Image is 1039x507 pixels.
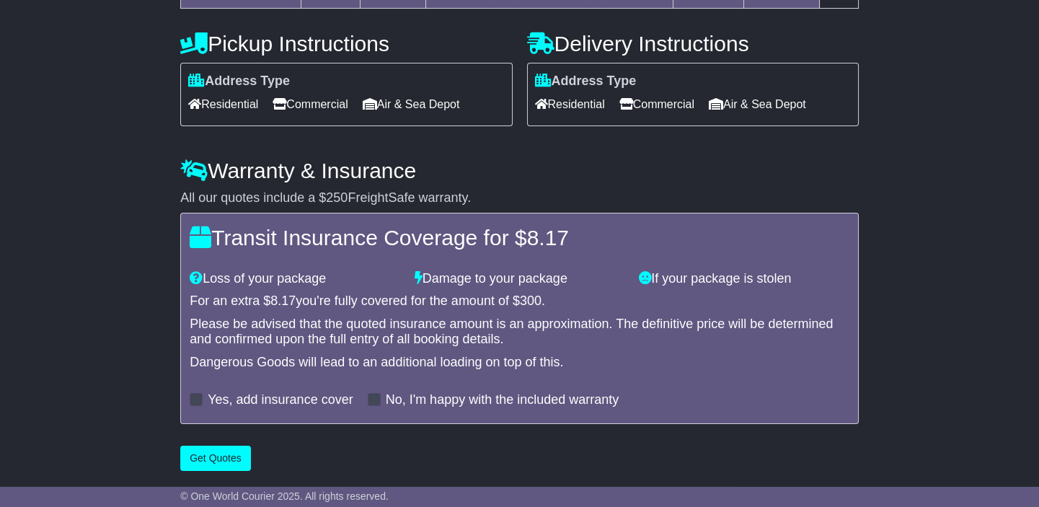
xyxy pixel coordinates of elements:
div: If your package is stolen [632,271,857,287]
div: For an extra $ you're fully covered for the amount of $ . [190,294,849,309]
span: © One World Courier 2025. All rights reserved. [180,490,389,502]
span: Residential [535,93,605,115]
span: Commercial [273,93,348,115]
span: 8.17 [270,294,296,308]
span: Air & Sea Depot [363,93,460,115]
h4: Transit Insurance Coverage for $ [190,226,849,250]
div: All our quotes include a $ FreightSafe warranty. [180,190,859,206]
label: Yes, add insurance cover [208,392,353,408]
span: 8.17 [527,226,569,250]
span: 250 [326,190,348,205]
span: Air & Sea Depot [709,93,806,115]
div: Damage to your package [407,271,632,287]
label: No, I'm happy with the included warranty [386,392,619,408]
div: Please be advised that the quoted insurance amount is an approximation. The definitive price will... [190,317,849,348]
label: Address Type [188,74,290,89]
button: Get Quotes [180,446,251,471]
label: Address Type [535,74,637,89]
h4: Warranty & Insurance [180,159,859,182]
span: 300 [520,294,541,308]
div: Dangerous Goods will lead to an additional loading on top of this. [190,355,849,371]
div: Loss of your package [182,271,407,287]
h4: Delivery Instructions [527,32,859,56]
h4: Pickup Instructions [180,32,512,56]
span: Residential [188,93,258,115]
span: Commercial [619,93,694,115]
